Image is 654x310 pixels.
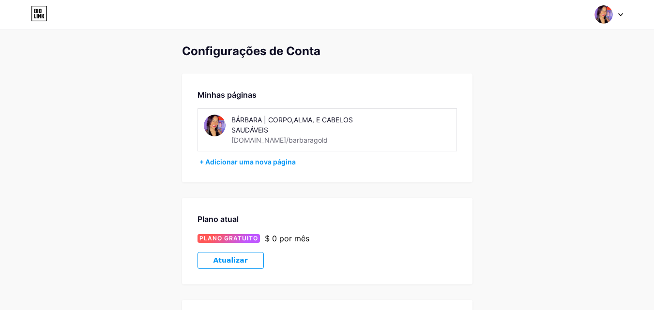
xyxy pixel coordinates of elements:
[199,235,258,242] font: PLANO GRATUITO
[198,214,239,224] font: Plano atual
[199,158,296,166] font: + Adicionar uma nova página
[594,5,613,24] img: Bárbara Santos
[182,44,320,58] font: Configurações de Conta
[265,234,309,243] font: $ 0 por mês
[204,115,226,136] img: barbaragold
[198,252,264,269] button: Atualizar
[231,136,328,144] font: [DOMAIN_NAME]/barbaragold
[213,256,248,264] font: Atualizar
[231,116,353,134] font: BÁRBARA | CORPO,ALMA, E CABELOS SAUDÁVEIS
[198,90,257,100] font: Minhas páginas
